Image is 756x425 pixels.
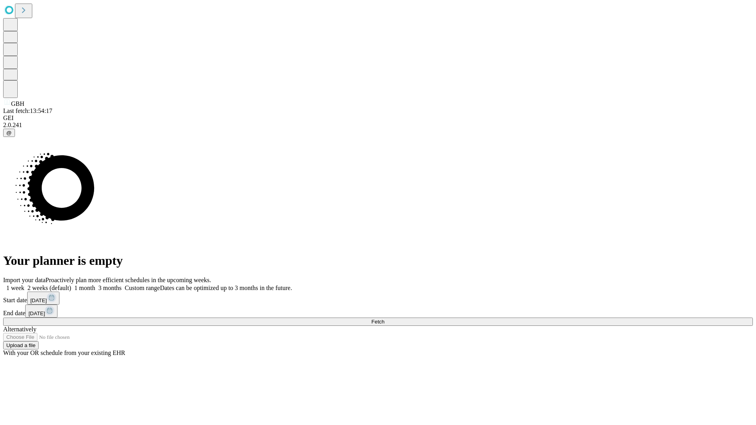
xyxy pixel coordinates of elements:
[3,326,36,333] span: Alternatively
[30,297,47,303] span: [DATE]
[11,100,24,107] span: GBH
[74,285,95,291] span: 1 month
[3,277,46,283] span: Import your data
[371,319,384,325] span: Fetch
[98,285,122,291] span: 3 months
[27,292,59,305] button: [DATE]
[6,285,24,291] span: 1 week
[3,318,753,326] button: Fetch
[160,285,292,291] span: Dates can be optimized up to 3 months in the future.
[3,341,39,349] button: Upload a file
[3,253,753,268] h1: Your planner is empty
[3,349,125,356] span: With your OR schedule from your existing EHR
[25,305,57,318] button: [DATE]
[3,305,753,318] div: End date
[125,285,160,291] span: Custom range
[3,115,753,122] div: GEI
[28,310,45,316] span: [DATE]
[3,107,52,114] span: Last fetch: 13:54:17
[6,130,12,136] span: @
[46,277,211,283] span: Proactively plan more efficient schedules in the upcoming weeks.
[3,122,753,129] div: 2.0.241
[3,292,753,305] div: Start date
[28,285,71,291] span: 2 weeks (default)
[3,129,15,137] button: @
